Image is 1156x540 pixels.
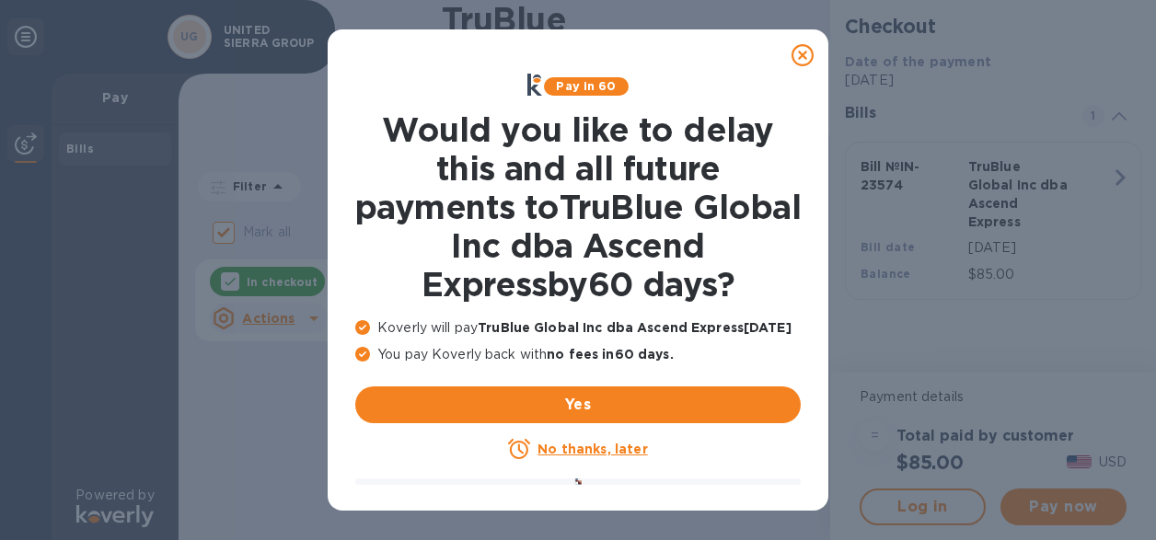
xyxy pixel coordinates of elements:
p: Koverly will pay [355,318,801,338]
button: Yes [355,386,801,423]
b: no fees in 60 days . [547,347,673,362]
u: No thanks, later [538,442,647,456]
p: You pay Koverly back with [355,345,801,364]
b: Pay in 60 [556,79,616,93]
span: Yes [370,394,786,416]
h1: Would you like to delay this and all future payments to TruBlue Global Inc dba Ascend Express by ... [355,110,801,304]
b: TruBlue Global Inc dba Ascend Express [DATE] [478,320,792,335]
